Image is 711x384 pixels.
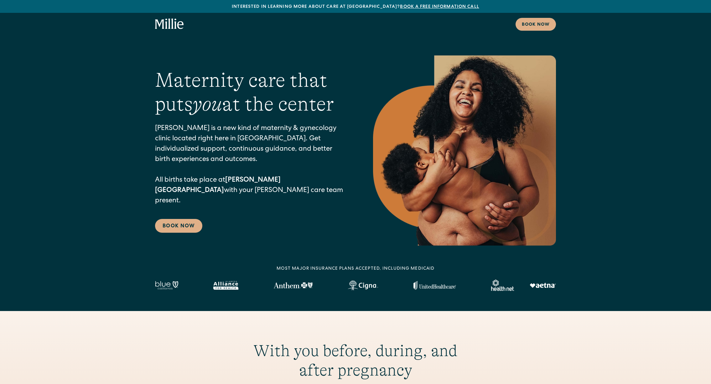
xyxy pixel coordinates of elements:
img: Anthem Logo [273,282,313,288]
p: [PERSON_NAME] is a new kind of maternity & gynecology clinic located right here in [GEOGRAPHIC_DA... [155,124,348,206]
img: Blue California logo [155,281,178,290]
div: MOST MAJOR INSURANCE PLANS ACCEPTED, INCLUDING MEDICAID [277,266,435,272]
img: Healthnet logo [491,280,515,291]
a: Book Now [155,219,202,233]
img: Cigna logo [348,280,378,290]
a: Book now [516,18,556,31]
a: Book a free information call [400,5,479,9]
h2: With you before, during, and after pregnancy [235,341,476,380]
a: home [155,18,184,30]
div: Book now [522,22,550,28]
h1: Maternity care that puts at the center [155,68,348,117]
img: Alameda Alliance logo [213,281,238,290]
img: United Healthcare logo [413,281,456,290]
em: you [193,93,222,115]
img: Aetna logo [530,283,556,288]
img: Smiling mother with her baby in arms, celebrating body positivity and the nurturing bond of postp... [373,55,556,246]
